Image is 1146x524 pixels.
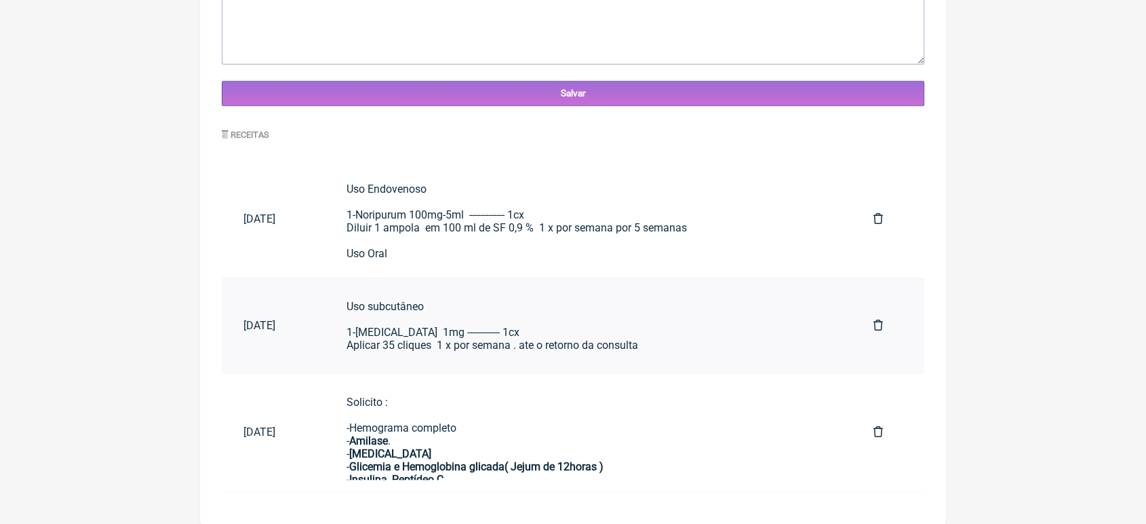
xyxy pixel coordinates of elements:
[222,308,325,343] a: [DATE]
[325,172,852,267] a: Uso Endovenoso1-Noripurum 100mg-5ml ------------- 1cxDiluir 1 ampola em 100 ml de SF 0,9 % 1 x po...
[347,300,830,352] div: Uso subcutâneo 1-[MEDICAL_DATA] 1mg ------------ 1cx Aplicar 35 cliques 1 x por semana . ate o re...
[325,385,852,480] a: Solicito :-Hemograma completo-Amilase.-[MEDICAL_DATA]-Glicemia e Hemoglobina glicada( Jejum de 12...
[222,130,269,140] label: Receitas
[347,396,830,512] div: Solicito : -Hemograma completo - . - - - -
[222,81,924,106] input: Salvar
[349,460,604,473] strong: Glicemia e Hemoglobina glicada( Jejum de 12horas )
[222,415,325,449] a: [DATE]
[325,289,852,362] a: Uso subcutâneo1-[MEDICAL_DATA] 1mg ------------ 1cxAplicar 35 cliques 1 x por semana . ate o reto...
[222,202,325,236] a: [DATE]
[349,434,388,447] strong: Amilase
[349,447,431,460] strong: [MEDICAL_DATA]
[349,473,443,486] strong: Insulina, Peptídeo C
